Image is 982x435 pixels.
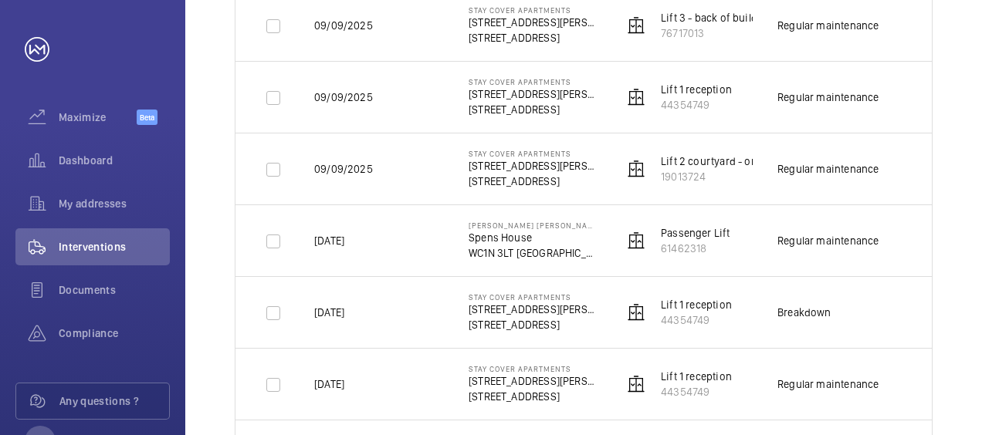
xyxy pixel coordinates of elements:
[59,393,169,409] span: Any questions ?
[661,10,774,25] p: Lift 3 - back of building
[314,376,344,392] p: [DATE]
[314,233,344,248] p: [DATE]
[314,89,373,105] p: 09/09/2025
[469,77,598,86] p: Stay Cover apartments
[627,375,645,393] img: elevator.svg
[777,305,831,320] div: Breakdown
[469,102,598,117] p: [STREET_ADDRESS]
[469,5,598,15] p: Stay Cover apartments
[59,110,137,125] span: Maximize
[661,225,730,241] p: Passenger Lift
[777,18,879,33] div: Regular maintenance
[661,369,732,384] p: Lift 1 reception
[777,233,879,248] div: Regular maintenance
[469,245,598,261] p: WC1N 3LT [GEOGRAPHIC_DATA]
[469,292,598,302] p: Stay Cover apartments
[777,161,879,177] div: Regular maintenance
[59,153,170,168] span: Dashboard
[314,305,344,320] p: [DATE]
[661,241,730,256] p: 61462318
[469,302,598,317] p: [STREET_ADDRESS][PERSON_NAME]
[137,110,157,125] span: Beta
[777,376,879,392] div: Regular maintenance
[469,373,598,389] p: [STREET_ADDRESS][PERSON_NAME]
[469,364,598,373] p: Stay Cover apartments
[661,297,732,312] p: Lift 1 reception
[627,231,645,250] img: elevator.svg
[469,158,598,174] p: [STREET_ADDRESS][PERSON_NAME]
[627,160,645,178] img: elevator.svg
[59,196,170,211] span: My addresses
[469,15,598,30] p: [STREET_ADDRESS][PERSON_NAME]
[314,161,373,177] p: 09/09/2025
[469,174,598,189] p: [STREET_ADDRESS]
[661,97,732,113] p: 44354749
[627,16,645,35] img: elevator.svg
[469,230,598,245] p: Spens House
[469,317,598,332] p: [STREET_ADDRESS]
[59,239,170,255] span: Interventions
[469,221,598,230] p: [PERSON_NAME] [PERSON_NAME]
[661,384,732,400] p: 44354749
[777,89,879,105] div: Regular maintenance
[469,149,598,158] p: Stay Cover apartments
[59,282,170,298] span: Documents
[627,88,645,106] img: elevator.svg
[661,82,732,97] p: Lift 1 reception
[661,25,774,41] p: 76717013
[661,312,732,328] p: 44354749
[627,303,645,322] img: elevator.svg
[314,18,373,33] p: 09/09/2025
[59,325,170,341] span: Compliance
[469,86,598,102] p: [STREET_ADDRESS][PERSON_NAME]
[469,30,598,46] p: [STREET_ADDRESS]
[469,389,598,404] p: [STREET_ADDRESS]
